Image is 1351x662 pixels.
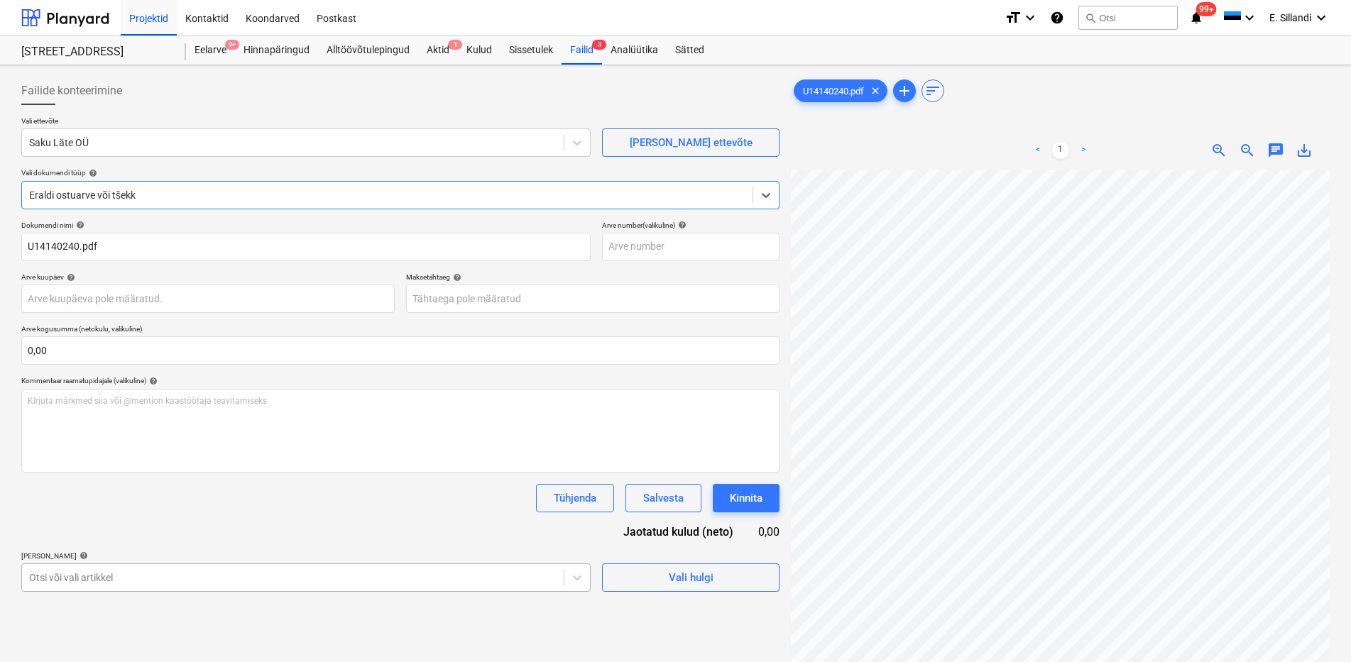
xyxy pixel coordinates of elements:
[1022,9,1039,26] i: keyboard_arrow_down
[602,221,780,230] div: Arve number (valikuline)
[21,336,780,365] input: Arve kogusumma (netokulu, valikuline)
[406,272,780,282] div: Maksetähtaeg
[21,116,591,128] p: Vali ettevõte
[794,86,873,96] span: U14140240.pdf
[595,524,756,540] div: Jaotatud kulud (neto)
[602,233,780,261] input: Arve number
[86,169,97,177] span: help
[1269,12,1311,23] span: E. Sillandi
[669,568,713,587] div: Vali hulgi
[602,128,780,157] button: [PERSON_NAME] ettevõte
[602,36,667,65] a: Analüütika
[21,272,395,282] div: Arve kuupäev
[756,524,780,540] div: 0,00
[501,36,562,65] a: Sissetulek
[667,36,713,65] a: Sätted
[64,273,75,282] span: help
[554,489,596,507] div: Tühjenda
[867,82,884,99] span: clear
[896,82,913,99] span: add
[1029,142,1046,159] a: Previous page
[1196,2,1217,16] span: 99+
[21,233,591,261] input: Dokumendi nimi
[21,45,169,60] div: [STREET_ADDRESS]
[1313,9,1330,26] i: keyboard_arrow_down
[21,376,780,385] div: Kommentaar raamatupidajale (valikuline)
[21,285,395,313] input: Arve kuupäeva pole määratud.
[562,36,602,65] div: Failid
[77,551,88,560] span: help
[186,36,235,65] div: Eelarve
[21,551,591,561] div: [PERSON_NAME]
[592,40,606,50] span: 3
[1280,594,1351,662] iframe: Chat Widget
[146,377,158,385] span: help
[1267,142,1284,159] span: chat
[1189,9,1203,26] i: notifications
[186,36,235,65] a: Eelarve9+
[536,484,614,512] button: Tühjenda
[406,285,780,313] input: Tähtaega pole määratud
[21,82,122,99] span: Failide konteerimine
[625,484,701,512] button: Salvesta
[630,133,753,152] div: [PERSON_NAME] ettevõte
[418,36,458,65] div: Aktid
[675,221,687,229] span: help
[924,82,941,99] span: sort
[1239,142,1256,159] span: zoom_out
[602,563,780,592] button: Vali hulgi
[1005,9,1022,26] i: format_size
[418,36,458,65] a: Aktid1
[713,484,780,512] button: Kinnita
[1210,142,1227,159] span: zoom_in
[225,40,239,50] span: 9+
[1241,9,1258,26] i: keyboard_arrow_down
[562,36,602,65] a: Failid3
[1050,9,1064,26] i: Abikeskus
[450,273,461,282] span: help
[730,489,762,507] div: Kinnita
[318,36,418,65] a: Alltöövõtulepingud
[1296,142,1313,159] span: save_alt
[448,40,462,50] span: 1
[643,489,684,507] div: Salvesta
[21,221,591,230] div: Dokumendi nimi
[1078,6,1178,30] button: Otsi
[235,36,318,65] a: Hinnapäringud
[1085,12,1096,23] span: search
[794,79,887,102] div: U14140240.pdf
[458,36,501,65] a: Kulud
[73,221,84,229] span: help
[1075,142,1092,159] a: Next page
[21,324,780,336] p: Arve kogusumma (netokulu, valikuline)
[1052,142,1069,159] a: Page 1 is your current page
[21,168,780,177] div: Vali dokumendi tüüp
